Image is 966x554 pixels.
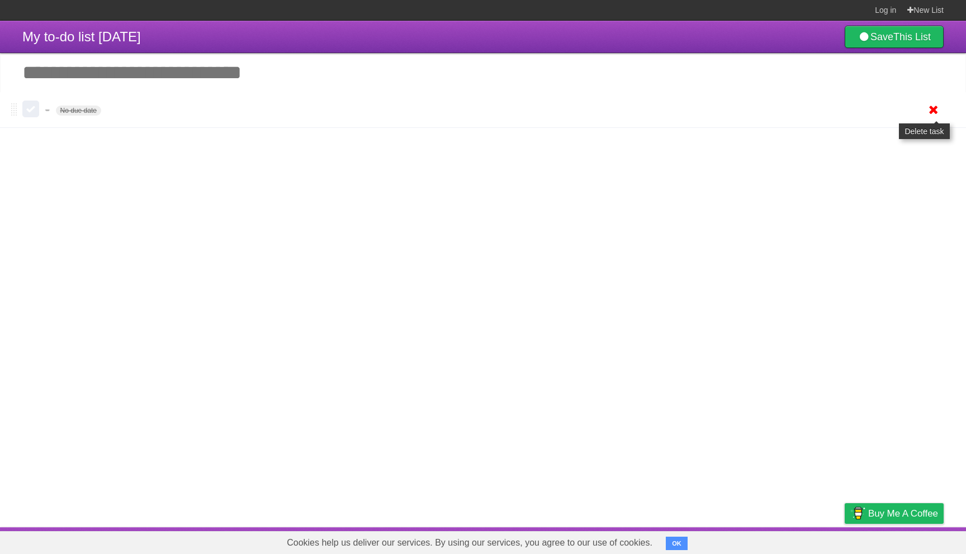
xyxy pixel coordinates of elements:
[276,532,664,554] span: Cookies help us deliver our services. By using our services, you agree to our use of cookies.
[22,101,39,117] label: Done
[873,530,944,551] a: Suggest a feature
[56,106,101,116] span: No due date
[666,537,688,550] button: OK
[733,530,778,551] a: Developers
[893,31,931,42] b: This List
[22,29,141,44] span: My to-do list [DATE]
[792,530,817,551] a: Terms
[850,504,865,523] img: Buy me a coffee
[845,26,944,48] a: SaveThis List
[696,530,719,551] a: About
[45,103,52,117] span: -
[845,503,944,524] a: Buy me a coffee
[868,504,938,523] span: Buy me a coffee
[830,530,859,551] a: Privacy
